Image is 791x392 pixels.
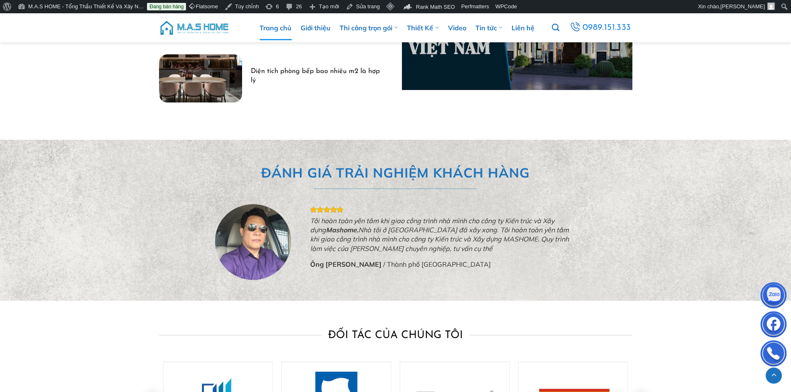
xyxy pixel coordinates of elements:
img: Zalo [761,284,786,309]
a: Tin tức [475,15,502,40]
a: Liên hệ [512,15,534,40]
a: 0989.151.333 [568,20,632,35]
span: Thành phố [GEOGRAPHIC_DATA] [387,260,491,268]
span: [PERSON_NAME] [720,3,765,10]
span: 0989.151.333 [583,21,631,35]
span: / [383,260,385,268]
span: ĐÁNH GIÁ TRẢI NGHIỆM KHÁCH HÀNG [261,162,530,183]
p: Tôi hoàn toàn yên tâm khi giao công trình nhà mình cho công ty Kiến trúc và Xây dựng Nhà tôi ở [G... [310,216,576,253]
a: Giới thiệu [301,15,331,40]
a: Thi công trọn gói [340,15,398,40]
img: Trang chủ 127 [215,203,291,280]
img: Facebook [761,313,786,338]
strong: Ông [PERSON_NAME] [310,260,382,268]
img: Diện tích phòng bếp bao nhiêu m2 là hợp lý 86 [159,54,242,102]
a: Diện tích phòng bếp bao nhiêu m2 là hợp lý [251,67,380,85]
span: Đối tác của chúng tôi [328,329,463,342]
a: Video [448,15,466,40]
a: Đang bán hàng [147,3,186,10]
a: Trang chủ [260,15,291,40]
span: Rank Math SEO [416,4,455,10]
strong: Mashome. [326,226,358,234]
img: Phone [761,342,786,367]
img: M.A.S HOME – Tổng Thầu Thiết Kế Và Xây Nhà Trọn Gói [159,15,230,40]
a: Lên đầu trang [766,368,782,384]
a: Thiết Kế [407,15,438,40]
a: Tìm kiếm [552,19,559,37]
